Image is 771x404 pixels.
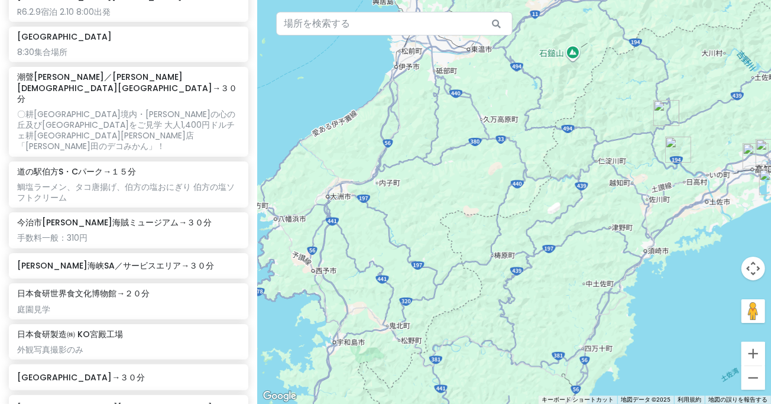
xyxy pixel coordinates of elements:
[17,6,111,18] font: R6.2.9宿泊 2.10 8:00出発
[542,396,614,404] button: キーボード反対
[743,143,769,169] div: ひろめ市場
[17,303,50,315] font: 庭園見学
[17,232,88,244] font: 手数料一般：310円
[276,12,513,35] input: 場所を検索する
[17,46,67,58] font: 8:30集合場所
[17,328,123,340] font: 日本食研製造㈱ KO宮殿工場
[17,181,235,203] font: 鯛塩ラーメン、タコ唐揚げ、伯方の塩おにぎり 伯方の塩ソフトクリーム
[260,389,299,404] img: グーグル
[741,366,765,390] button: ズームアウト
[17,371,145,383] font: [GEOGRAPHIC_DATA]→３０分
[665,137,691,163] div: 名越屋沈下橋
[621,396,670,403] font: 地図データ ©2025
[260,389,299,404] a: Google マップでこの地域を開きます（新しいウィンドウが開きます）
[17,119,235,152] font: ドルチェ耕[GEOGRAPHIC_DATA][PERSON_NAME]店「[PERSON_NAME]田のデコみかん」！
[741,342,765,366] button: ズームイン
[17,108,235,131] font: 〇耕[GEOGRAPHIC_DATA]境内・[PERSON_NAME]の心の丘及び[GEOGRAPHIC_DATA]をご見学 大人1,400円
[17,71,237,104] font: 潮聲[PERSON_NAME]／[PERSON_NAME][DEMOGRAPHIC_DATA][GEOGRAPHIC_DATA]→３０分
[17,344,83,355] font: 外観写真撮影のみ
[17,216,212,228] font: 今治市[PERSON_NAME]海賊ミュージアム→３０分
[741,299,765,323] button: 地図上にペグマンを落として、ストリートビューを開きます
[678,396,701,403] a: 利用規約
[708,396,767,403] a: 地図の誤りを報告する
[741,257,765,280] button: 地図のカメラ コントロール
[17,287,150,299] font: 日本食研世界食文化博物館→２０分
[653,100,679,126] div: 道の駅 633美の里
[17,166,136,177] font: 道の駅伯方S・Cパーク→１５分
[17,260,214,272] font: [PERSON_NAME]海峡SA／サービスエリア→３０分
[17,31,112,43] font: [GEOGRAPHIC_DATA]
